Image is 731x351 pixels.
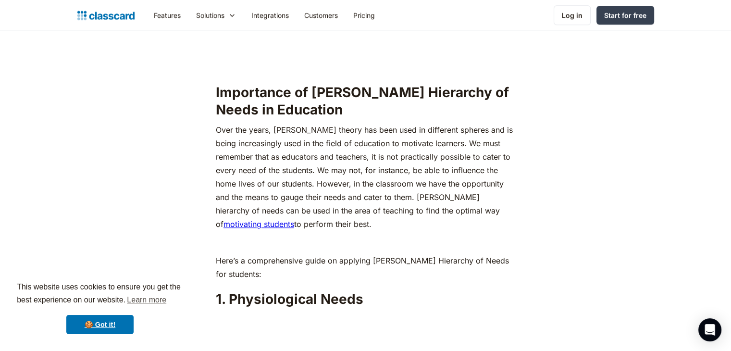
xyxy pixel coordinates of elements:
[216,236,515,249] p: ‍
[596,6,654,25] a: Start for free
[196,10,224,20] div: Solutions
[223,219,294,229] a: motivating students
[77,9,135,22] a: home
[8,272,192,343] div: cookieconsent
[125,293,168,307] a: learn more about cookies
[188,4,244,26] div: Solutions
[216,290,515,308] h2: 1. Physiological Needs
[216,123,515,231] p: Over the years, [PERSON_NAME] theory has been used in different spheres and is being increasingly...
[562,10,582,20] div: Log in
[346,4,383,26] a: Pricing
[146,4,188,26] a: Features
[297,4,346,26] a: Customers
[554,5,591,25] a: Log in
[66,315,134,334] a: dismiss cookie message
[604,10,646,20] div: Start for free
[17,281,183,307] span: This website uses cookies to ensure you get the best experience on our website.
[698,318,721,341] div: Open Intercom Messenger
[244,4,297,26] a: Integrations
[216,61,515,74] p: ‍
[216,254,515,281] p: Here’s a comprehensive guide on applying [PERSON_NAME] Hierarchy of Needs for students:
[216,84,515,119] h2: Importance of [PERSON_NAME] Hierarchy of Needs in Education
